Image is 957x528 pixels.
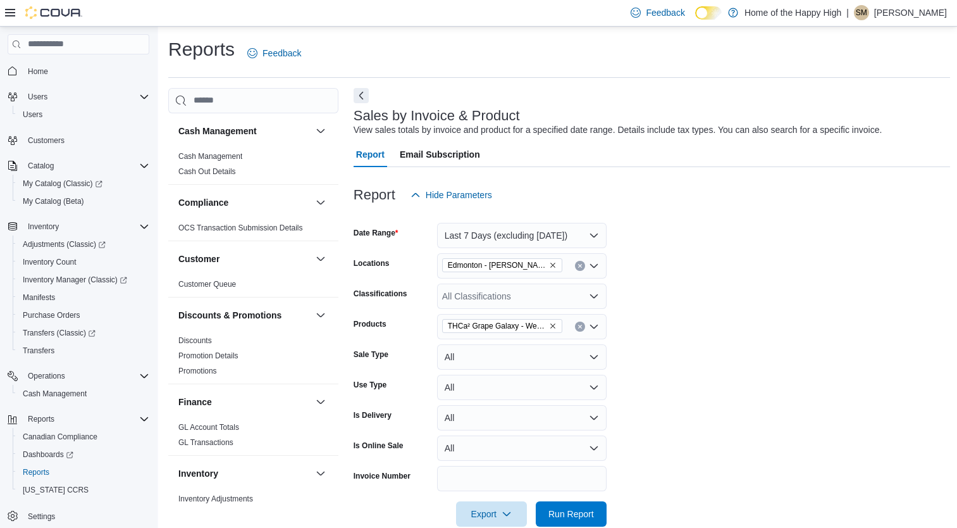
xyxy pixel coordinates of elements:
[437,223,607,248] button: Last 7 Days (excluding [DATE])
[8,57,149,527] nav: Complex example
[3,410,154,428] button: Reports
[168,220,338,241] div: Compliance
[28,512,55,522] span: Settings
[18,308,149,323] span: Purchase Orders
[23,257,77,267] span: Inventory Count
[23,368,149,384] span: Operations
[13,481,154,499] button: [US_STATE] CCRS
[178,422,239,432] span: GL Account Totals
[744,5,841,20] p: Home of the Happy High
[178,367,217,375] a: Promotions
[23,508,149,524] span: Settings
[178,196,311,209] button: Compliance
[356,142,385,167] span: Report
[23,219,149,234] span: Inventory
[23,328,96,338] span: Transfers (Classic)
[28,92,47,102] span: Users
[18,429,149,444] span: Canadian Compliance
[178,438,233,447] a: GL Transactions
[437,405,607,431] button: All
[178,151,242,161] span: Cash Management
[18,325,149,341] span: Transfers (Classic)
[313,308,328,323] button: Discounts & Promotions
[242,41,306,66] a: Feedback
[13,385,154,403] button: Cash Management
[18,465,149,480] span: Reports
[28,371,65,381] span: Operations
[846,5,849,20] p: |
[18,447,149,462] span: Dashboards
[13,324,154,342] a: Transfers (Classic)
[437,375,607,400] button: All
[3,157,154,175] button: Catalog
[178,423,239,432] a: GL Account Totals
[3,88,154,106] button: Users
[354,349,388,360] label: Sale Type
[589,261,599,271] button: Open list of options
[354,410,392,420] label: Is Delivery
[23,179,102,189] span: My Catalog (Classic)
[23,158,59,173] button: Catalog
[178,167,236,176] a: Cash Out Details
[23,389,87,399] span: Cash Management
[442,319,562,333] span: THCa² Grape Galaxy - Weed Me Max - Infused Joints - 3 x 0.5g
[354,380,386,390] label: Use Type
[178,280,236,289] a: Customer Queue
[437,344,607,370] button: All
[354,319,386,329] label: Products
[13,446,154,463] a: Dashboards
[178,167,236,177] span: Cash Out Details
[695,6,722,20] input: Dark Mode
[18,290,149,305] span: Manifests
[178,437,233,448] span: GL Transactions
[18,107,47,122] a: Users
[23,292,55,303] span: Manifests
[18,386,149,401] span: Cash Management
[448,259,546,272] span: Edmonton - [PERSON_NAME][GEOGRAPHIC_DATA] - Pop's Cannabis
[28,66,48,77] span: Home
[18,194,149,209] span: My Catalog (Beta)
[178,396,212,408] h3: Finance
[464,501,519,527] span: Export
[456,501,527,527] button: Export
[575,261,585,271] button: Clear input
[448,320,546,332] span: THCa² Grape Galaxy - Weed Me Max - Infused Joints - 3 x 0.5g
[23,310,80,320] span: Purchase Orders
[18,255,82,270] a: Inventory Count
[168,149,338,184] div: Cash Management
[23,449,73,460] span: Dashboards
[23,239,106,249] span: Adjustments (Classic)
[354,123,882,137] div: View sales totals by invoice and product for a specified date range. Details include tax types. Y...
[23,89,149,104] span: Users
[178,279,236,289] span: Customer Queue
[13,175,154,192] a: My Catalog (Classic)
[18,290,60,305] a: Manifests
[178,253,219,265] h3: Customer
[536,501,607,527] button: Run Report
[178,351,238,361] span: Promotion Details
[548,508,594,520] span: Run Report
[313,251,328,267] button: Customer
[28,414,54,424] span: Reports
[18,447,78,462] a: Dashboards
[18,386,92,401] a: Cash Management
[178,494,253,504] span: Inventory Adjustments
[23,132,149,148] span: Customers
[856,5,867,20] span: SM
[23,412,59,427] button: Reports
[354,258,390,268] label: Locations
[262,47,301,60] span: Feedback
[354,108,520,123] h3: Sales by Invoice & Product
[178,125,257,137] h3: Cash Management
[23,432,97,442] span: Canadian Compliance
[18,308,85,323] a: Purchase Orders
[18,465,54,480] a: Reports
[178,509,281,519] span: Inventory by Product Historical
[178,223,303,232] a: OCS Transaction Submission Details
[405,182,497,208] button: Hide Parameters
[23,467,49,477] span: Reports
[178,309,281,322] h3: Discounts & Promotions
[874,5,947,20] p: [PERSON_NAME]
[23,63,149,79] span: Home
